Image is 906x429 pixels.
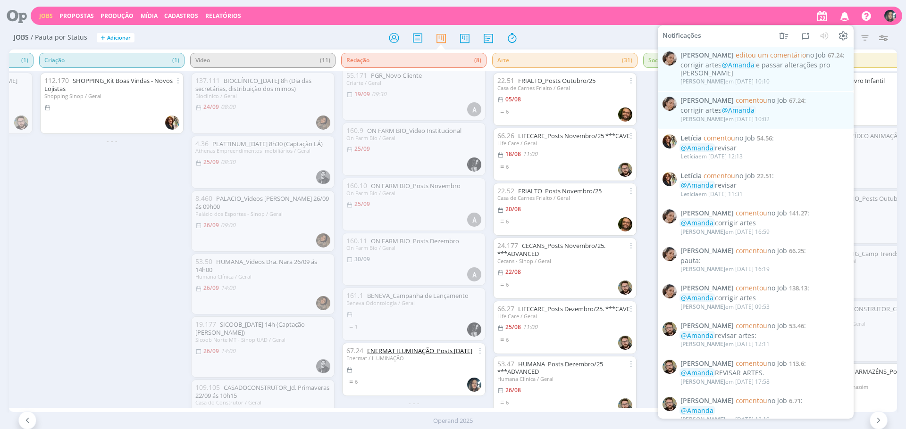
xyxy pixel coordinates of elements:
[680,322,848,330] span: :
[680,181,848,190] div: revisar
[736,283,767,292] span: comentou
[681,181,713,190] span: @Amanda
[203,284,219,292] : 26/09
[474,53,481,67] span: (8)
[346,126,363,135] span: 160.9
[736,396,787,405] span: no Job
[663,359,677,373] img: A
[355,378,358,385] span: 6
[506,281,509,288] span: 6
[736,50,806,59] span: editou um comentário
[736,358,787,367] span: no Job
[789,322,804,330] span: 53.46
[704,133,735,142] span: comentou
[221,284,235,292] : 14:00
[736,283,787,292] span: no Job
[523,323,537,331] : 11:00
[14,115,28,130] img: A
[97,33,134,43] button: +Adicionar
[663,134,677,148] img: L
[346,291,363,300] span: 161.1
[680,134,702,142] span: Letícia
[663,209,677,223] img: G
[618,280,632,295] img: A
[497,241,605,258] a: CECANS_Posts Novembro/25. ***ADVANCED
[367,346,472,355] a: ENERMAT ILUMINAÇÃO_Posts [DATE]
[824,76,885,85] a: CECANS_Livro Infantil
[346,245,481,251] div: On Farm Bio / Geral
[203,347,219,355] : 26/09
[736,208,787,217] span: no Job
[467,378,481,392] img: A
[39,12,53,20] a: Jobs
[828,249,899,258] a: SHOPPING_Camp Trends
[789,247,804,255] span: 66.25
[195,337,330,343] div: Sicoob Norte MT - Sinop UAD / Geral
[497,376,632,382] div: Humana Clínica / Geral
[497,186,514,195] span: 22.52
[681,143,713,152] span: @Amanda
[505,95,521,103] : 05/08
[221,158,235,166] : 08:30
[736,321,767,330] span: comentou
[680,77,725,85] span: [PERSON_NAME]
[346,300,481,306] div: Beneva Odontologia / Geral
[680,144,848,152] div: revisar
[736,246,767,255] span: comentou
[195,257,212,266] span: 53.50
[497,140,632,146] div: Life Care / Geral
[680,256,848,264] div: pauta:
[681,406,713,415] span: @Amanda
[341,53,487,68] span: Redação
[506,336,509,343] span: 6
[354,90,370,98] : 19/09
[98,12,136,20] button: Produção
[212,140,323,148] a: PLATTINUM_[DATE] 8h30 (Captação LÁ)
[680,416,770,422] div: em [DATE] 12:10
[497,359,514,368] span: 53.47
[680,97,734,105] span: [PERSON_NAME]
[497,76,514,85] span: 22.51
[680,284,848,292] span: :
[680,247,734,255] span: [PERSON_NAME]
[497,258,632,264] div: Cecans - Sinop / Geral
[789,396,801,405] span: 6.71
[663,97,677,111] img: G
[354,200,370,208] : 25/09
[680,152,698,160] span: Letícia
[221,103,235,111] : 08:00
[467,213,481,227] : A
[680,97,848,105] span: :
[680,397,848,405] span: :
[165,115,179,130] img: L
[506,108,509,115] span: 6
[789,359,804,367] span: 113.6
[618,398,632,412] img: A
[190,53,336,68] span: Video
[704,171,735,180] span: comentou
[680,61,848,77] div: corrigir artes e passar alterações pro [PERSON_NAME]
[618,336,632,350] img: A
[680,359,848,367] span: :
[789,209,807,217] span: 141.27
[505,268,521,276] : 22/08
[680,172,702,180] span: Letícia
[497,241,518,250] span: 24.177
[195,148,330,154] div: Athenas Empreendimentos Imobiliários / Geral
[497,313,632,319] div: Life Care / Geral
[497,131,514,140] span: 66.26
[680,228,770,235] div: em [DATE] 16:59
[680,219,848,227] div: corrigir artes
[195,76,311,93] a: BIOCLÍNICO_[DATE] 8h (Dia das secretárias, distribuição dos mimos)
[618,217,632,231] img: D
[14,33,29,41] span: Jobs
[316,115,330,130] img: J
[506,218,509,225] span: 6
[195,257,317,274] a: HUMANA_Videos Dra. Nara 26/09 ás 14h00
[736,96,767,105] span: comentou
[497,195,632,201] div: Casa de Carnes Frialto / Geral
[195,273,330,280] div: Humana Clínica / Geral
[107,35,131,41] span: Adicionar
[680,378,725,386] span: [PERSON_NAME]
[505,205,521,213] : 20/08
